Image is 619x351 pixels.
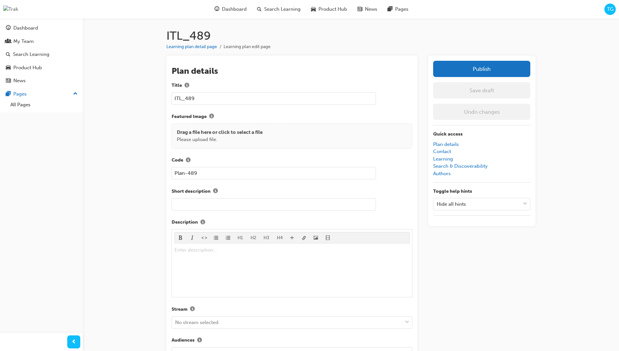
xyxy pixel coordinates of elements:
a: All Pages [8,100,80,110]
a: Contact [433,149,451,154]
span: format_ul-icon [214,236,218,241]
button: image-icon [310,232,322,243]
button: H4 [273,232,287,243]
span: up-icon [73,90,78,98]
span: news-icon [357,5,362,13]
span: info-icon [197,338,202,344]
span: down-icon [523,200,527,208]
button: Undo changes [433,104,530,120]
label: Short description [172,187,412,196]
a: Dashboard [3,22,80,34]
div: Product Hub [13,64,42,71]
button: Save draft [433,82,530,98]
span: Search Learning [264,6,301,13]
a: guage-iconDashboard [209,3,252,16]
span: info-icon [190,307,195,312]
a: search-iconSearch Learning [252,3,306,16]
div: Pages [13,90,27,98]
span: Audiences [172,337,195,344]
span: Dashboard [222,6,247,13]
a: car-iconProduct Hub [306,3,352,16]
div: Drag a file here or click to select a filePlease upload file. [172,123,412,149]
button: TG [604,4,616,15]
label: Featured Image [172,112,412,121]
button: Description [198,218,208,227]
a: Plan details [433,141,459,147]
h1: ITL_489 [166,29,535,43]
button: Title [182,82,192,90]
p: Drag a file here or click to select a file [177,129,263,136]
button: format_bold-icon [175,232,187,243]
button: video-icon [322,232,334,243]
span: Product Hub [318,6,347,13]
span: prev-icon [71,338,76,346]
span: info-icon [186,158,190,163]
span: divider-icon [290,236,294,241]
button: Stream [187,305,197,314]
button: H2 [247,232,260,243]
a: My Team [3,35,80,47]
span: info-icon [185,83,189,89]
span: car-icon [311,5,316,13]
label: Stream [172,305,412,314]
button: format_italic-icon [187,232,199,243]
a: pages-iconPages [382,3,414,16]
a: Search & Discoverability [433,163,488,169]
img: Trak [3,6,18,13]
button: link-icon [298,232,310,243]
div: News [13,77,26,84]
span: Pages [395,6,408,13]
span: guage-icon [214,5,219,13]
div: Hide all hints [437,200,466,208]
button: format_monospace-icon [199,232,211,243]
button: H1 [234,232,247,243]
button: H3 [260,232,273,243]
a: Learning plan detail page [166,44,217,49]
span: car-icon [6,65,11,71]
span: search-icon [6,52,10,58]
span: TG [607,6,613,13]
button: DashboardMy TeamSearch LearningProduct HubNews [3,21,80,88]
button: Short description [211,187,220,196]
li: Learning plan edit page [224,43,271,51]
button: Pages [3,88,80,100]
a: Product Hub [3,62,80,74]
span: pages-icon [388,5,393,13]
span: pages-icon [6,91,11,97]
span: video-icon [326,236,330,241]
span: people-icon [6,39,11,45]
span: info-icon [213,189,218,194]
p: Please upload file. [177,136,263,143]
a: News [3,75,80,87]
span: down-icon [405,318,409,327]
p: Toggle help hints [433,188,530,195]
span: link-icon [302,236,306,241]
button: Code [183,156,193,165]
span: guage-icon [6,25,11,31]
div: No stream selected. [175,319,220,326]
span: format_ol-icon [226,236,230,241]
a: Authors [433,171,451,176]
label: Description [172,218,412,227]
button: divider-icon [286,232,298,243]
button: format_ul-icon [210,232,222,243]
span: format_bold-icon [178,236,183,241]
span: format_monospace-icon [202,236,207,241]
span: search-icon [257,5,262,13]
label: Code [172,156,412,165]
button: Publish [433,61,530,77]
button: format_ol-icon [222,232,234,243]
a: news-iconNews [352,3,382,16]
span: news-icon [6,78,11,84]
div: Search Learning [13,51,49,58]
span: image-icon [314,236,318,241]
span: info-icon [209,114,214,120]
p: Quick access [433,131,530,138]
h2: Plan details [172,66,412,76]
div: Dashboard [13,24,38,32]
span: info-icon [200,220,205,226]
span: News [365,6,377,13]
button: Featured Image [207,112,216,121]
